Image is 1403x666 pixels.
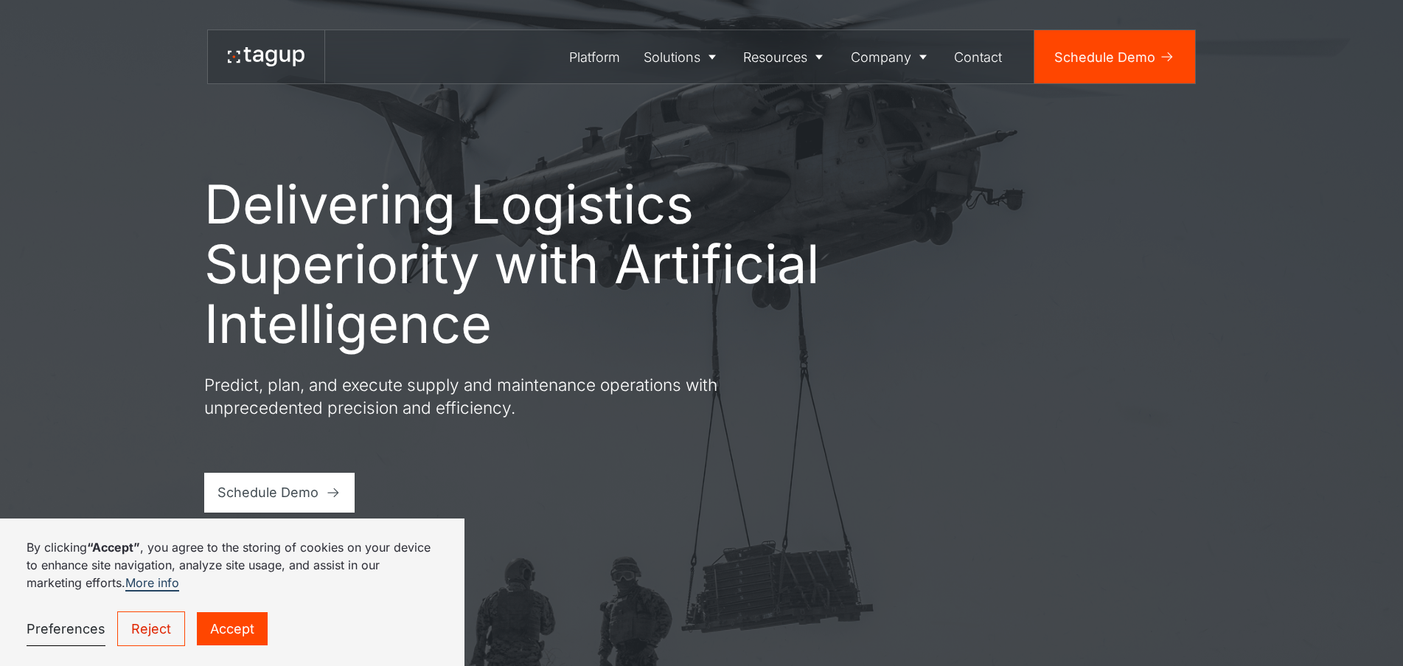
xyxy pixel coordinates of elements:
a: Accept [197,612,268,645]
div: Schedule Demo [217,482,318,502]
a: Reject [117,611,185,646]
a: Solutions [632,30,732,83]
div: Contact [954,47,1002,67]
div: Platform [569,47,620,67]
div: Resources [743,47,807,67]
p: By clicking , you agree to the storing of cookies on your device to enhance site navigation, anal... [27,538,438,592]
div: Solutions [644,47,700,67]
a: More info [125,575,179,592]
a: Preferences [27,612,105,646]
h1: Delivering Logistics Superiority with Artificial Intelligence [204,174,824,353]
a: Schedule Demo [1034,30,1195,83]
div: Schedule Demo [1054,47,1155,67]
strong: “Accept” [87,540,140,555]
p: Predict, plan, and execute supply and maintenance operations with unprecedented precision and eff... [204,373,735,420]
div: Company [851,47,911,67]
a: Resources [732,30,840,83]
a: Contact [943,30,1014,83]
a: Schedule Demo [204,473,355,513]
a: Company [839,30,943,83]
a: Platform [558,30,633,83]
